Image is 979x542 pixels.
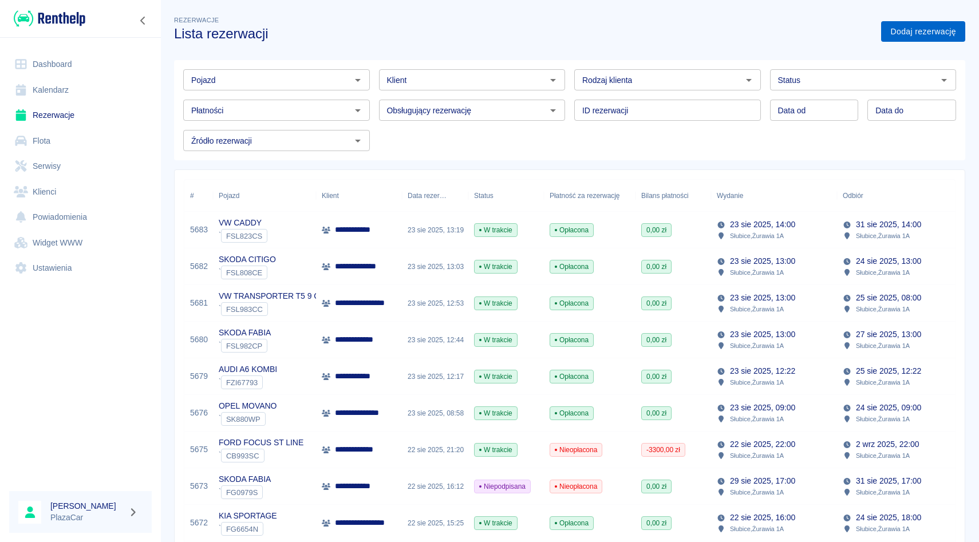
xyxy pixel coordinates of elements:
[50,512,124,524] p: PlazaCar
[190,407,208,419] a: 5676
[856,329,921,341] p: 27 sie 2025, 13:00
[219,363,277,375] p: AUDI A6 KOMBI
[856,524,910,534] p: Słubice , Żurawia 1A
[174,17,219,23] span: Rezerwacje
[730,487,784,497] p: Słubice , Żurawia 1A
[730,329,795,341] p: 23 sie 2025, 13:00
[856,414,910,424] p: Słubice , Żurawia 1A
[135,13,152,28] button: Zwiń nawigację
[730,524,784,534] p: Słubice , Żurawia 1A
[550,335,593,345] span: Opłacona
[642,371,671,382] span: 0,00 zł
[222,488,262,497] span: FG0979S
[468,180,544,212] div: Status
[856,438,919,450] p: 2 wrz 2025, 22:00
[9,230,152,256] a: Widget WWW
[190,297,208,309] a: 5681
[642,518,671,528] span: 0,00 zł
[219,302,325,316] div: `
[730,341,784,351] p: Słubice , Żurawia 1A
[9,255,152,281] a: Ustawienia
[730,219,795,231] p: 23 sie 2025, 14:00
[856,475,921,487] p: 31 sie 2025, 17:00
[730,231,784,241] p: Słubice , Żurawia 1A
[475,225,517,235] span: W trakcie
[730,292,795,304] p: 23 sie 2025, 13:00
[402,395,468,432] div: 23 sie 2025, 08:58
[730,475,795,487] p: 29 sie 2025, 17:00
[642,225,671,235] span: 0,00 zł
[730,402,795,414] p: 23 sie 2025, 09:00
[222,268,267,277] span: FSL808CE
[174,26,872,42] h3: Lista rezerwacji
[190,517,208,529] a: 5672
[219,412,277,426] div: `
[642,298,671,308] span: 0,00 zł
[408,180,447,212] div: Data rezerwacji
[881,21,965,42] a: Dodaj rezerwację
[856,365,921,377] p: 25 sie 2025, 12:22
[219,375,277,389] div: `
[856,255,921,267] p: 24 sie 2025, 13:00
[550,371,593,382] span: Opłacona
[190,334,208,346] a: 5680
[219,473,271,485] p: SKODA FABIA
[475,518,517,528] span: W trakcie
[190,480,208,492] a: 5673
[219,254,276,266] p: SKODA CITIGO
[402,285,468,322] div: 23 sie 2025, 12:53
[863,188,879,204] button: Sort
[9,9,85,28] a: Renthelp logo
[50,500,124,512] h6: [PERSON_NAME]
[190,224,208,236] a: 5683
[730,377,784,387] p: Słubice , Żurawia 1A
[856,231,910,241] p: Słubice , Żurawia 1A
[475,262,517,272] span: W trakcie
[544,180,635,212] div: Płatność za rezerwację
[402,248,468,285] div: 23 sie 2025, 13:03
[9,179,152,205] a: Klienci
[475,481,530,492] span: Niepodpisana
[474,180,494,212] div: Status
[322,180,339,212] div: Klient
[730,414,784,424] p: Słubice , Żurawia 1A
[222,452,264,460] span: CB993SC
[219,266,276,279] div: `
[184,180,213,212] div: #
[402,322,468,358] div: 23 sie 2025, 12:44
[642,408,671,418] span: 0,00 zł
[856,450,910,461] p: Słubice , Żurawia 1A
[402,212,468,248] div: 23 sie 2025, 13:19
[14,9,85,28] img: Renthelp logo
[856,292,921,304] p: 25 sie 2025, 08:00
[730,438,795,450] p: 22 sie 2025, 22:00
[856,304,910,314] p: Słubice , Żurawia 1A
[550,298,593,308] span: Opłacona
[642,481,671,492] span: 0,00 zł
[447,188,463,204] button: Sort
[190,180,194,212] div: #
[190,444,208,456] a: 5675
[9,204,152,230] a: Powiadomienia
[316,180,402,212] div: Klient
[711,180,837,212] div: Wydanie
[219,290,325,302] p: VW TRANSPORTER T5 9 OS
[837,180,963,212] div: Odbiór
[550,180,620,212] div: Płatność za rezerwację
[350,72,366,88] button: Otwórz
[550,225,593,235] span: Opłacona
[213,180,316,212] div: Pojazd
[9,153,152,179] a: Serwisy
[642,262,671,272] span: 0,00 zł
[222,378,262,387] span: FZI67793
[856,219,921,231] p: 31 sie 2025, 14:00
[856,377,910,387] p: Słubice , Żurawia 1A
[843,180,863,212] div: Odbiór
[475,335,517,345] span: W trakcie
[741,72,757,88] button: Otwórz
[730,255,795,267] p: 23 sie 2025, 13:00
[936,72,952,88] button: Otwórz
[219,522,277,536] div: `
[475,371,517,382] span: W trakcie
[475,298,517,308] span: W trakcie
